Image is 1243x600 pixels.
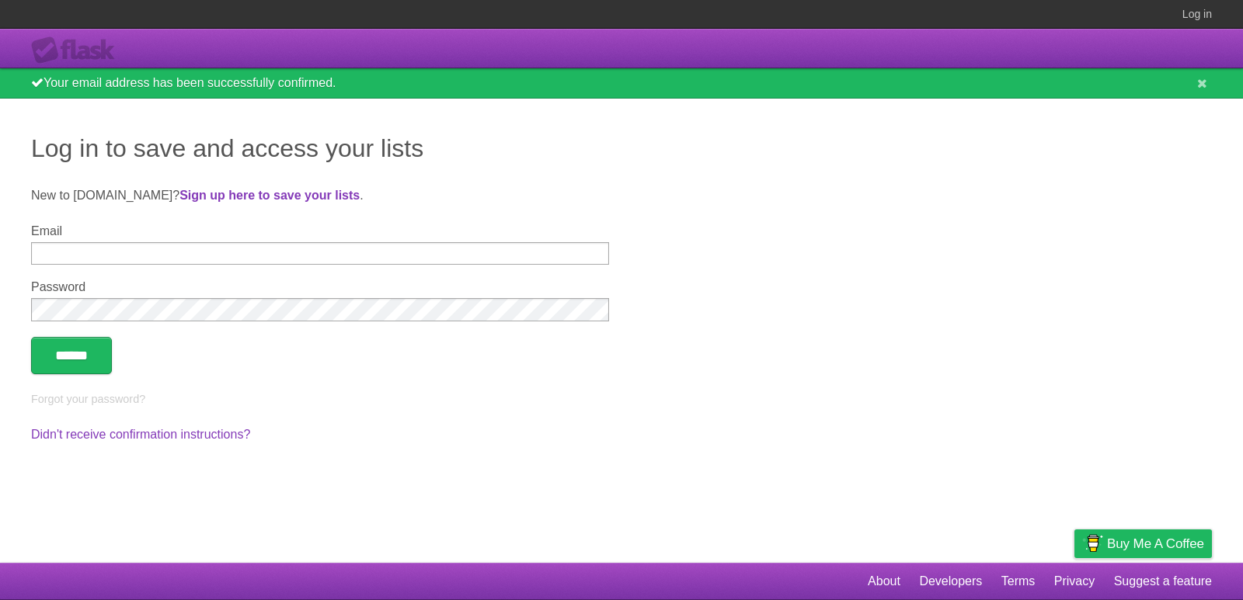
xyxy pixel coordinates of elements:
a: Forgot your password? [31,393,145,405]
label: Password [31,280,609,294]
a: Sign up here to save your lists [179,189,360,202]
a: About [868,567,900,596]
h1: Log in to save and access your lists [31,130,1212,167]
a: Didn't receive confirmation instructions? [31,428,250,441]
img: Buy me a coffee [1082,530,1103,557]
label: Email [31,224,609,238]
a: Suggest a feature [1114,567,1212,596]
p: New to [DOMAIN_NAME]? . [31,186,1212,205]
div: Flask [31,36,124,64]
a: Developers [919,567,982,596]
a: Privacy [1054,567,1095,596]
a: Buy me a coffee [1074,529,1212,558]
a: Terms [1001,567,1036,596]
span: Buy me a coffee [1107,530,1204,557]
